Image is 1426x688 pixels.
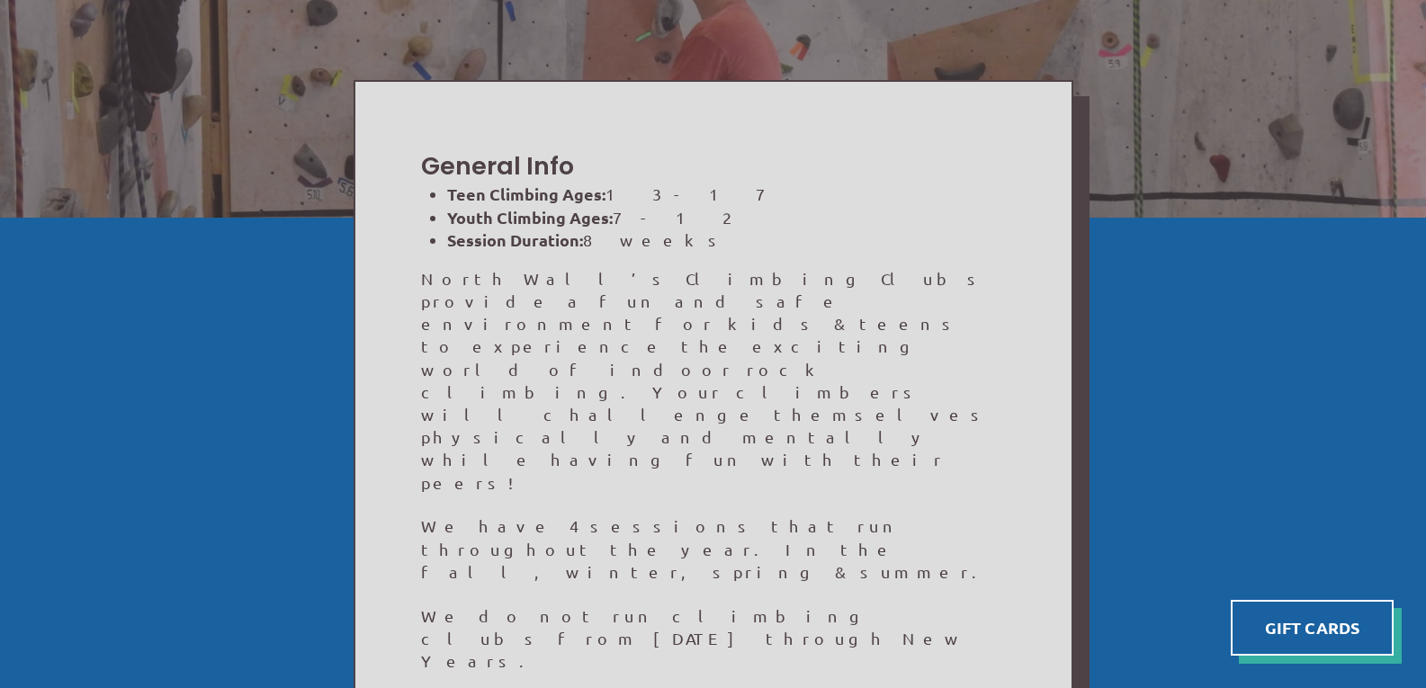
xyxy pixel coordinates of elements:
li: 7 - 12 [447,206,1005,228]
strong: Session Duration: [447,229,583,250]
p: We do not run climbing clubs from [DATE] through New Years. [421,604,1006,673]
li: 8 weeks [447,228,1005,251]
li: 13 - 17 [447,183,1005,205]
strong: Youth Climbing Ages: [447,207,613,228]
h2: General Info [421,149,1006,183]
p: North Wall’s Climbing Clubs provide a fun and safe environment for kids & teens to experience the... [421,267,1006,494]
strong: Teen Climbing Ages: [447,183,605,204]
p: We have 4 sessions that run throughout the year. In the fall, winter, spring & summer. [421,514,1006,583]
